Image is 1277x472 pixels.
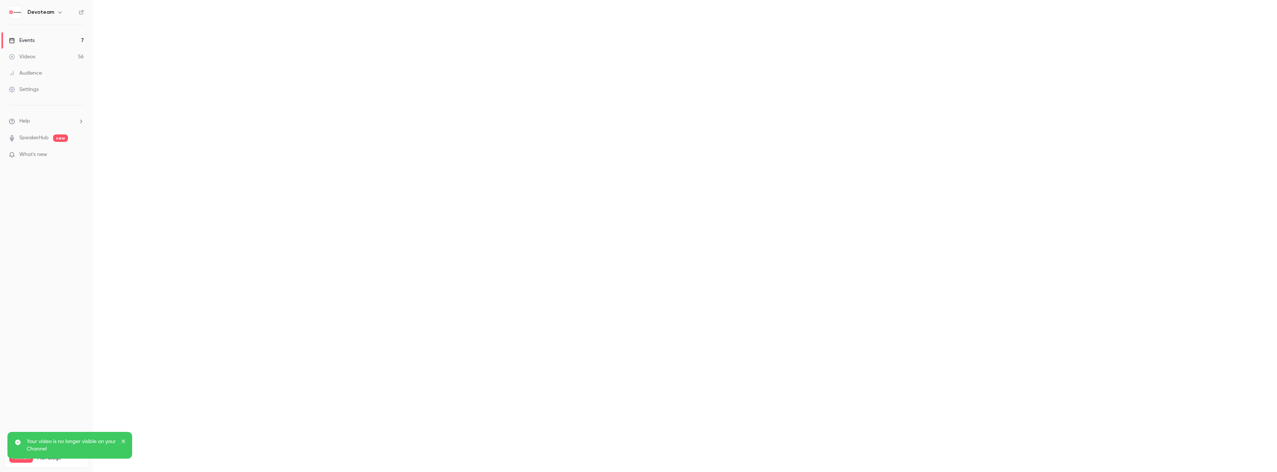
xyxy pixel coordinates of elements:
div: Videos [9,53,35,61]
span: What's new [19,151,47,159]
div: Events [9,37,35,44]
h6: Devoteam [27,9,54,16]
div: Settings [9,86,39,93]
p: Your video is no longer visible on your Channel [27,438,116,453]
a: SpeakerHub [19,134,49,142]
img: Devoteam [9,6,21,18]
li: help-dropdown-opener [9,117,84,125]
iframe: Noticeable Trigger [75,152,84,158]
span: new [53,134,68,142]
div: Audience [9,69,42,77]
span: Help [19,117,30,125]
button: close [121,438,126,447]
